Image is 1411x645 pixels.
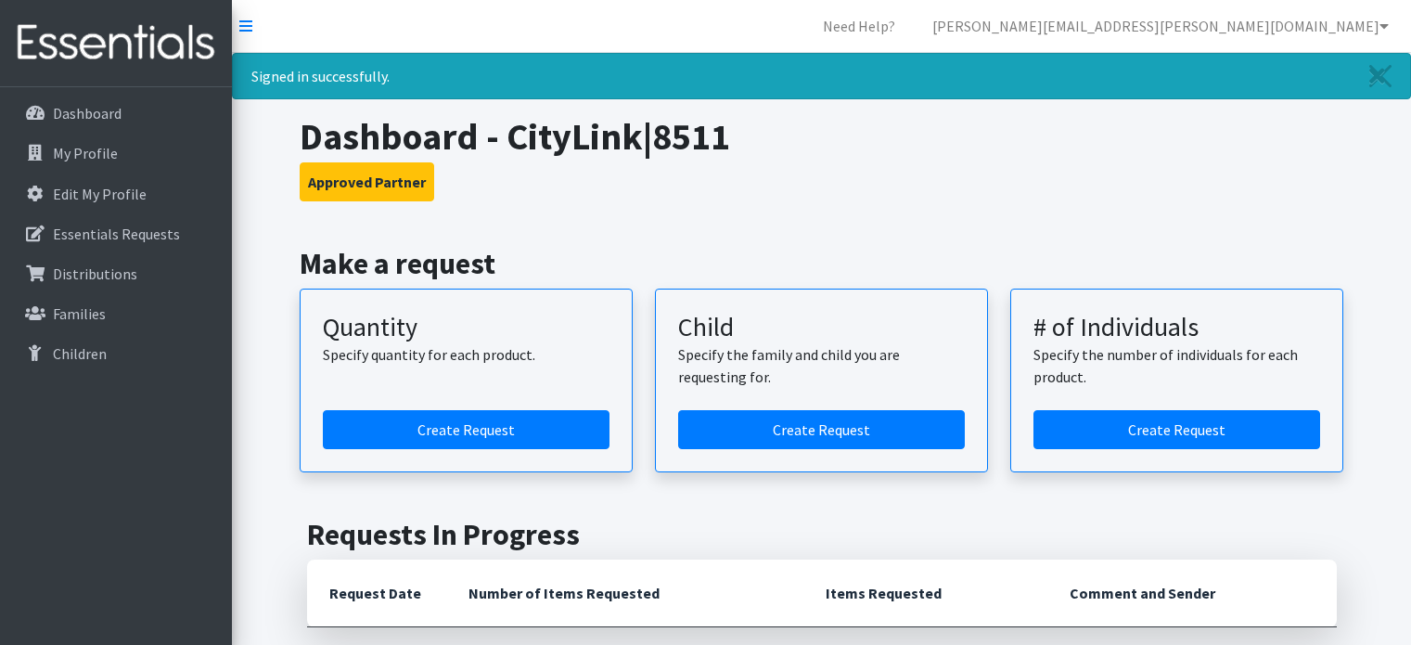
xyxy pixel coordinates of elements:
[1047,560,1336,627] th: Comment and Sender
[1033,410,1320,449] a: Create a request by number of individuals
[323,312,609,343] h3: Quantity
[323,410,609,449] a: Create a request by quantity
[300,246,1343,281] h2: Make a request
[803,560,1047,627] th: Items Requested
[53,144,118,162] p: My Profile
[678,343,965,388] p: Specify the family and child you are requesting for.
[7,215,224,252] a: Essentials Requests
[1033,312,1320,343] h3: # of Individuals
[323,343,609,366] p: Specify quantity for each product.
[7,12,224,74] img: HumanEssentials
[7,95,224,132] a: Dashboard
[307,560,446,627] th: Request Date
[53,304,106,323] p: Families
[300,114,1343,159] h1: Dashboard - CityLink|8511
[232,53,1411,99] div: Signed in successfully.
[300,162,434,201] button: Approved Partner
[1351,54,1410,98] a: Close
[53,185,147,203] p: Edit My Profile
[53,225,180,243] p: Essentials Requests
[7,135,224,172] a: My Profile
[678,312,965,343] h3: Child
[53,104,122,123] p: Dashboard
[7,175,224,213] a: Edit My Profile
[53,344,107,363] p: Children
[7,295,224,332] a: Families
[7,335,224,372] a: Children
[678,410,965,449] a: Create a request for a child or family
[53,264,137,283] p: Distributions
[808,7,910,45] a: Need Help?
[1033,343,1320,388] p: Specify the number of individuals for each product.
[446,560,804,627] th: Number of Items Requested
[7,255,224,292] a: Distributions
[307,517,1337,552] h2: Requests In Progress
[917,7,1404,45] a: [PERSON_NAME][EMAIL_ADDRESS][PERSON_NAME][DOMAIN_NAME]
